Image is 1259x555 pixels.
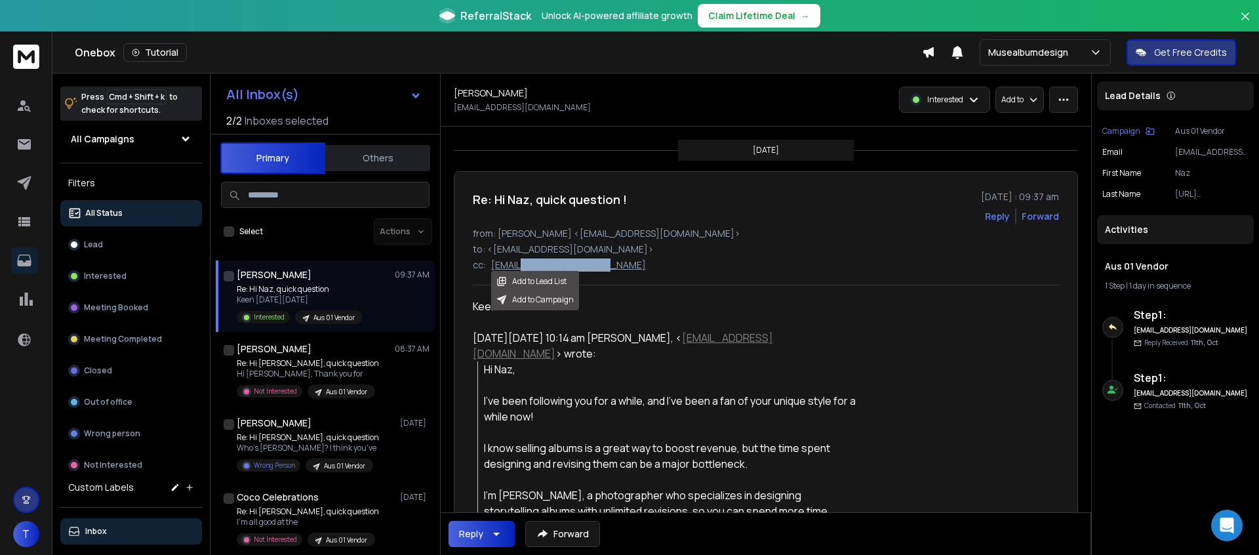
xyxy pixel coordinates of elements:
button: Lead [60,232,202,258]
p: [EMAIL_ADDRESS][DOMAIN_NAME] [491,258,646,272]
p: Reply Received [1144,338,1218,348]
div: Hi Naz, [484,361,856,377]
p: First Name [1102,168,1141,178]
p: Musealbumdesign [988,46,1073,59]
button: Primary [220,142,325,174]
h1: Coco Celebrations [237,491,319,504]
button: Others [325,144,430,173]
p: Get Free Credits [1154,46,1227,59]
p: Press to check for shortcuts. [81,91,178,117]
p: [DATE] [753,145,779,155]
span: 11th, Oct [1178,401,1206,410]
p: Lead [84,239,103,250]
button: All Status [60,200,202,226]
span: 11th, Oct [1191,338,1218,347]
p: to: <[EMAIL_ADDRESS][DOMAIN_NAME]> [473,243,1059,256]
p: cc: [473,258,486,272]
span: → [801,9,810,22]
p: [EMAIL_ADDRESS][DOMAIN_NAME] [1175,147,1249,157]
button: Close banner [1237,8,1254,39]
h3: Filters [60,174,202,192]
button: Wrong person [60,421,202,447]
button: Reply [985,210,1010,223]
div: Activities [1097,215,1254,244]
div: [DATE][DATE] 10:14 am [PERSON_NAME], < > wrote: [473,330,856,361]
span: Add to Campaign [507,295,574,305]
button: Forward [525,521,600,547]
p: Unlock AI-powered affiliate growth [542,9,692,22]
button: All Inbox(s) [216,81,432,108]
p: All Status [85,208,123,218]
p: 08:37 AM [395,344,430,354]
p: Aus 01 Vendor [326,387,367,397]
p: Re: Hi Naz, quick question [237,284,363,295]
p: Re: Hi [PERSON_NAME], quick question [237,506,379,517]
p: Interested [927,94,963,105]
h3: Custom Labels [68,481,134,494]
p: Hi [PERSON_NAME], Thank you for [237,369,379,379]
p: Who's [PERSON_NAME]? I think you've [237,443,379,453]
span: ReferralStack [460,8,531,24]
div: I'm [PERSON_NAME], a photographer who specializes in designing storytelling albums with unlimited... [484,487,856,535]
p: Out of office [84,397,132,407]
p: [URL][DOMAIN_NAME] [1175,189,1249,199]
p: Aus 01 Vendor [326,535,367,545]
p: Not Interested [84,460,142,470]
p: Meeting Completed [84,334,162,344]
span: 2 / 2 [226,113,242,129]
div: | [1105,281,1246,291]
div: I know selling albums is a great way to boost revenue, but the time spent designing and revising ... [484,440,856,472]
div: Onebox [75,43,922,62]
p: Aus 01 Vendor [324,461,365,471]
p: Aus 01 Vendor [313,313,355,323]
div: Reply [459,527,483,541]
button: Not Interested [60,452,202,478]
p: Re: Hi [PERSON_NAME], quick question [237,432,379,443]
button: Add to Lead List [496,276,574,287]
p: [DATE] [400,418,430,428]
p: Closed [84,365,112,376]
h6: Step 1 : [1134,370,1249,386]
button: Get Free Credits [1127,39,1236,66]
button: Closed [60,358,202,384]
label: Select [239,226,263,237]
p: Keen [DATE][DATE] [237,295,363,305]
p: [DATE] : 09:37 am [981,190,1059,203]
p: Interested [84,271,127,281]
button: Reply [449,521,515,547]
p: Naz [1175,168,1249,178]
h6: Step 1 : [1134,307,1249,323]
button: Tutorial [123,43,187,62]
h6: [EMAIL_ADDRESS][DOMAIN_NAME] [1134,325,1249,335]
p: Contacted [1144,401,1206,411]
h3: Inboxes selected [245,113,329,129]
button: Claim Lifetime Deal→ [698,4,820,28]
button: Meeting Booked [60,295,202,321]
div: Forward [1022,210,1059,223]
h1: Aus 01 Vendor [1105,260,1246,273]
p: Not Interested [254,535,297,545]
h1: All Inbox(s) [226,88,299,101]
span: 1 day in sequence [1129,280,1191,291]
h1: [PERSON_NAME] [237,417,311,430]
button: T [13,521,39,547]
p: Meeting Booked [84,302,148,313]
button: Interested [60,263,202,289]
p: 09:37 AM [395,270,430,280]
h1: [PERSON_NAME] [454,87,528,100]
button: Out of office [60,389,202,415]
button: Campaign [1102,126,1155,136]
span: Add to Lead List [507,276,567,287]
button: All Campaigns [60,126,202,152]
h6: [EMAIL_ADDRESS][DOMAIN_NAME] [1134,388,1249,398]
p: Add to [1001,94,1024,105]
p: Interested [254,312,285,322]
h1: All Campaigns [71,133,134,146]
p: I’m all good at the [237,517,379,527]
span: Cmd + Shift + k [107,89,167,104]
p: Campaign [1102,126,1140,136]
h1: Re: Hi Naz, quick question ! [473,190,627,209]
